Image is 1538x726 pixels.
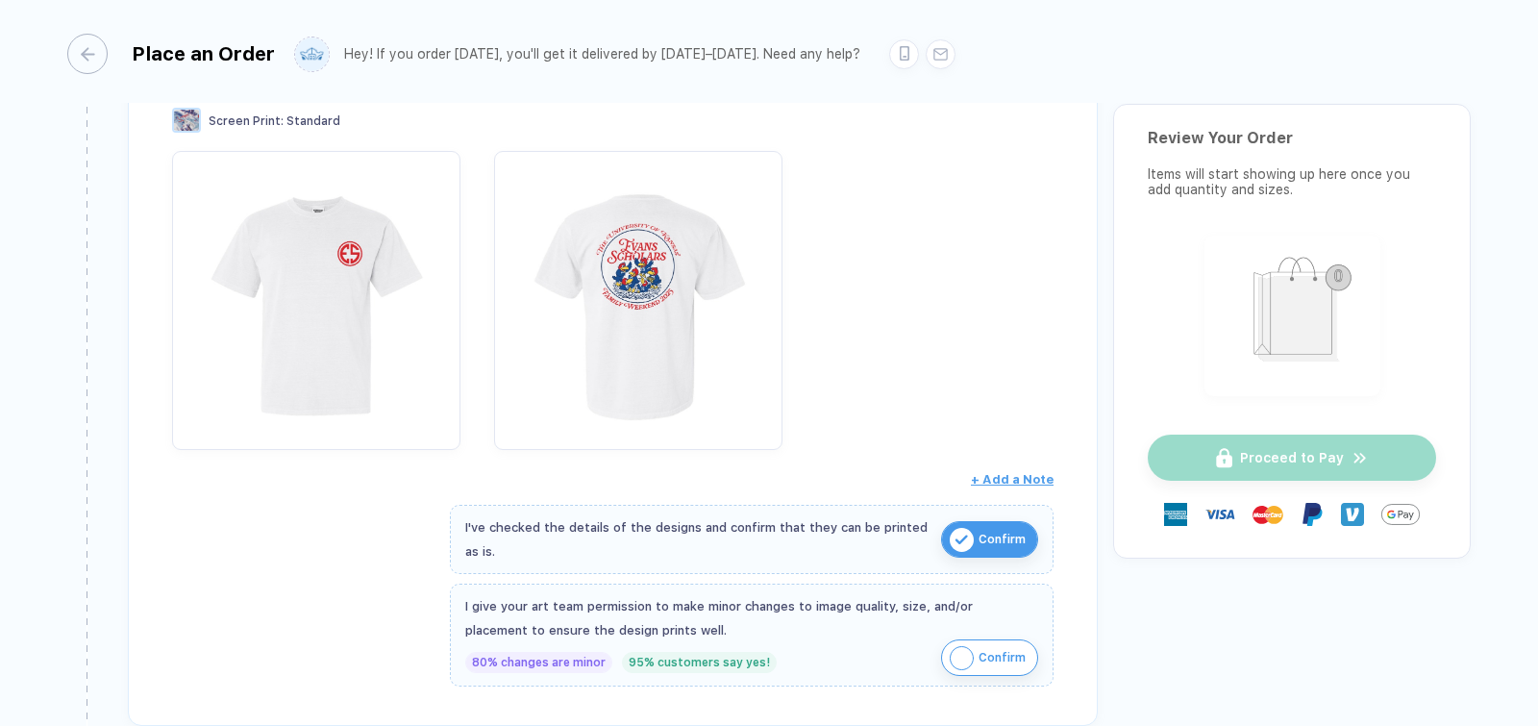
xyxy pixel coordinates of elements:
img: Paypal [1301,503,1324,526]
img: GPay [1381,495,1420,534]
div: Review Your Order [1148,129,1436,147]
span: Confirm [979,642,1026,673]
img: icon [950,646,974,670]
div: 95% customers say yes! [622,652,777,673]
img: icon [950,528,974,552]
img: express [1164,503,1187,526]
img: master-card [1253,499,1283,530]
span: Standard [286,114,340,128]
div: I've checked the details of the designs and confirm that they can be printed as is. [465,515,931,563]
div: Hey! If you order [DATE], you'll get it delivered by [DATE]–[DATE]. Need any help? [344,46,860,63]
div: 80% changes are minor [465,652,612,673]
img: shopping_bag.png [1213,244,1372,384]
button: + Add a Note [971,464,1054,495]
img: user profile [295,38,329,71]
img: d05b0d6a-1521-4af0-b0d4-f453e1b4414c_nt_back_1755378196203.jpg [504,161,773,430]
div: I give your art team permission to make minor changes to image quality, size, and/or placement to... [465,594,1038,642]
img: Screen Print [172,108,201,133]
span: Screen Print : [209,114,284,128]
div: Place an Order [132,42,275,65]
button: iconConfirm [941,521,1038,558]
button: iconConfirm [941,639,1038,676]
span: + Add a Note [971,472,1054,487]
img: visa [1204,499,1235,530]
span: Confirm [979,524,1026,555]
div: Items will start showing up here once you add quantity and sizes. [1148,166,1436,197]
img: d05b0d6a-1521-4af0-b0d4-f453e1b4414c_nt_front_1755378196201.jpg [182,161,451,430]
img: Venmo [1341,503,1364,526]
